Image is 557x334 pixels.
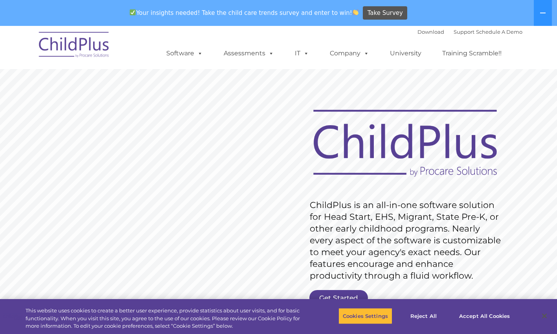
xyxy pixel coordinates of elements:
img: ChildPlus by Procare Solutions [35,26,114,66]
a: Download [417,29,444,35]
a: Company [322,46,377,61]
a: Schedule A Demo [476,29,522,35]
img: 👏 [353,9,358,15]
a: Software [158,46,211,61]
a: Training Scramble!! [434,46,509,61]
img: ✅ [130,9,136,15]
button: Reject All [399,308,448,324]
button: Close [536,307,553,325]
a: Get Started [309,290,368,306]
rs-layer: ChildPlus is an all-in-one software solution for Head Start, EHS, Migrant, State Pre-K, or other ... [310,199,505,282]
div: This website uses cookies to create a better user experience, provide statistics about user visit... [26,307,306,330]
span: Your insights needed! Take the child care trends survey and enter to win! [127,5,362,20]
span: Take Survey [368,6,403,20]
a: University [382,46,429,61]
a: IT [287,46,317,61]
a: Support [454,29,474,35]
button: Cookies Settings [338,308,392,324]
button: Accept All Cookies [455,308,514,324]
a: Assessments [216,46,282,61]
a: Take Survey [363,6,407,20]
font: | [417,29,522,35]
